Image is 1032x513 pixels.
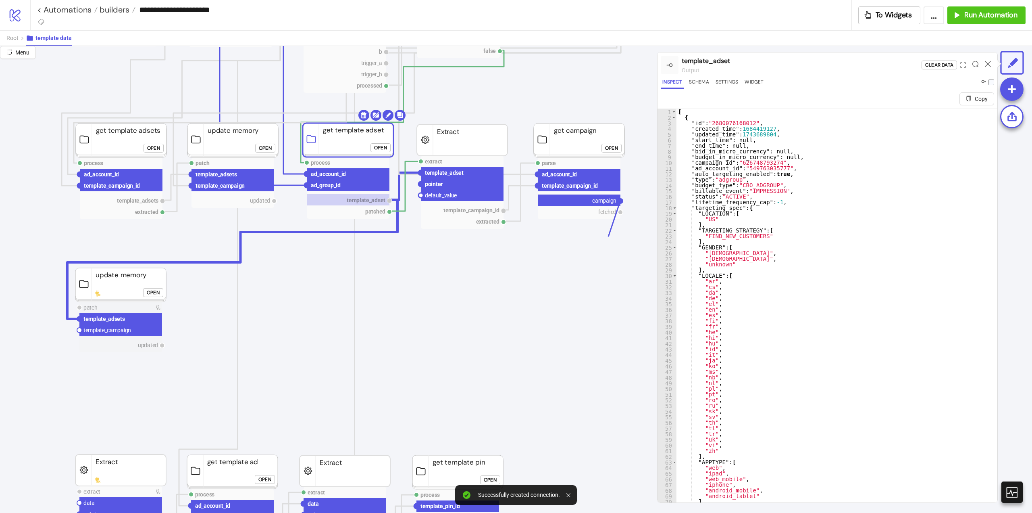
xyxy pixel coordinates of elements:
button: template data [26,31,72,46]
div: 69 [657,493,676,499]
div: 10 [657,160,676,165]
button: Copy [959,92,994,105]
text: template_adsets [83,316,125,322]
div: 1 [657,109,676,115]
div: 26 [657,250,676,256]
button: Open [144,144,164,153]
div: 5 [657,132,676,137]
button: Open [255,475,275,484]
text: parse [542,160,556,166]
div: 54 [657,408,676,414]
span: Toggle code folding, rows 30 through 62 [672,273,677,278]
span: expand [960,62,966,68]
div: Open [258,475,271,484]
div: 35 [657,301,676,307]
div: 21 [657,222,676,228]
div: 59 [657,437,676,442]
div: 28 [657,262,676,267]
div: Open [605,143,618,153]
text: process [195,491,214,498]
div: 55 [657,414,676,420]
div: 20 [657,216,676,222]
div: 29 [657,267,676,273]
div: 44 [657,352,676,358]
text: template_campaign_id [542,182,598,189]
div: template_adset [682,56,922,66]
div: 13 [657,177,676,182]
span: radius-bottomright [6,49,12,55]
text: template_campaign [196,182,245,189]
div: 47 [657,369,676,375]
text: ad_account_id [84,171,119,178]
div: 65 [657,471,676,476]
div: 3 [657,120,676,126]
button: Schema [687,78,711,89]
span: Toggle code folding, rows 19 through 21 [672,211,677,216]
button: Root [6,31,26,46]
button: Settings [714,78,740,89]
div: Open [374,143,387,152]
div: output [682,66,922,75]
div: 18 [657,205,676,211]
div: 30 [657,273,676,278]
div: 42 [657,341,676,346]
button: Open [480,475,500,484]
div: 15 [657,188,676,194]
text: ad_account_id [311,171,346,177]
span: Menu [15,49,29,56]
button: Inspect [661,78,684,89]
text: template_adsets [117,197,158,204]
text: ad_group_id [311,182,341,188]
div: 23 [657,233,676,239]
span: copy [966,96,972,101]
div: 38 [657,318,676,324]
div: 14 [657,182,676,188]
div: 31 [657,278,676,284]
div: 61 [657,448,676,454]
div: 6 [657,137,676,143]
div: 67 [657,482,676,488]
div: 52 [657,397,676,403]
text: campaign [592,197,616,204]
div: 60 [657,442,676,448]
div: 64 [657,465,676,471]
button: Open [370,143,391,152]
a: builders [98,6,135,14]
div: 53 [657,403,676,408]
text: extract [308,489,325,496]
button: To Widgets [858,6,921,24]
button: Widget [743,78,765,89]
span: template data [35,35,72,41]
text: template_campaign_id [443,207,499,214]
text: extract [425,158,442,165]
a: < Automations [37,6,98,14]
div: 32 [657,284,676,290]
div: 70 [657,499,676,505]
div: 9 [657,154,676,160]
text: template_adset [425,170,464,176]
text: template_pin_id [420,503,460,509]
div: 41 [657,335,676,341]
text: template_adset [347,197,385,203]
div: Successfully created connection. [478,492,560,498]
span: Run Automation [964,10,1017,20]
button: ... [924,6,944,24]
button: Open [255,144,275,153]
div: 49 [657,380,676,386]
text: ad_account_id [542,171,577,178]
div: 16 [657,194,676,199]
div: 25 [657,245,676,250]
div: 45 [657,358,676,363]
div: 19 [657,211,676,216]
div: 2 [657,115,676,120]
div: 12 [657,171,676,177]
div: 8 [657,149,676,154]
div: Open [484,475,497,484]
div: 66 [657,476,676,482]
button: Clear Data [922,61,957,69]
div: 46 [657,363,676,369]
div: 43 [657,346,676,352]
text: pointer [425,181,443,187]
text: data [308,500,319,507]
div: 11 [657,165,676,171]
